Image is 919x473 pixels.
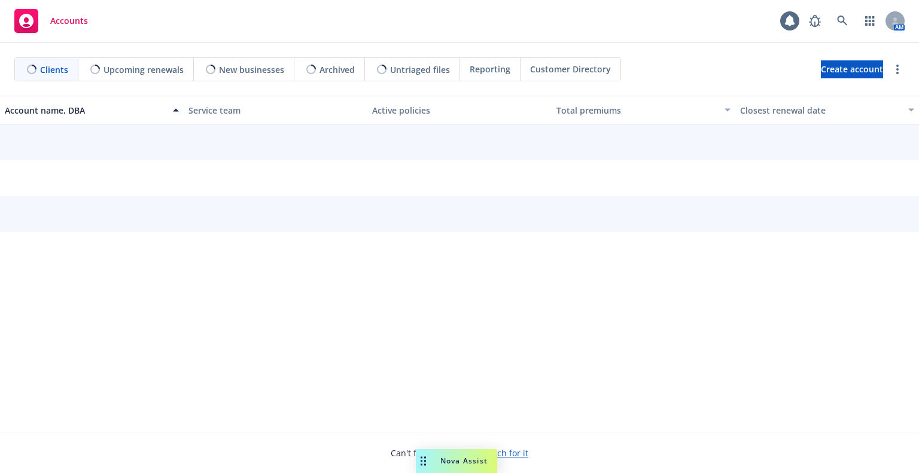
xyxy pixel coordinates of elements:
a: Search [830,9,854,33]
a: Create account [821,60,883,78]
span: New businesses [219,63,284,76]
span: Reporting [470,63,510,75]
button: Total premiums [552,96,735,124]
span: Nova Assist [440,456,488,466]
span: Archived [319,63,355,76]
div: Active policies [372,104,546,117]
div: Account name, DBA [5,104,166,117]
span: Upcoming renewals [104,63,184,76]
span: Create account [821,58,883,81]
div: Drag to move [416,449,431,473]
a: Accounts [10,4,93,38]
button: Nova Assist [416,449,497,473]
button: Service team [184,96,367,124]
span: Can't find an account? [391,447,528,459]
button: Closest renewal date [735,96,919,124]
span: Clients [40,63,68,76]
div: Total premiums [556,104,717,117]
button: Active policies [367,96,551,124]
a: more [890,62,905,77]
span: Untriaged files [390,63,450,76]
span: Customer Directory [530,63,611,75]
div: Closest renewal date [740,104,901,117]
span: Accounts [50,16,88,26]
a: Search for it [479,447,528,459]
a: Report a Bug [803,9,827,33]
div: Service team [188,104,363,117]
a: Switch app [858,9,882,33]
